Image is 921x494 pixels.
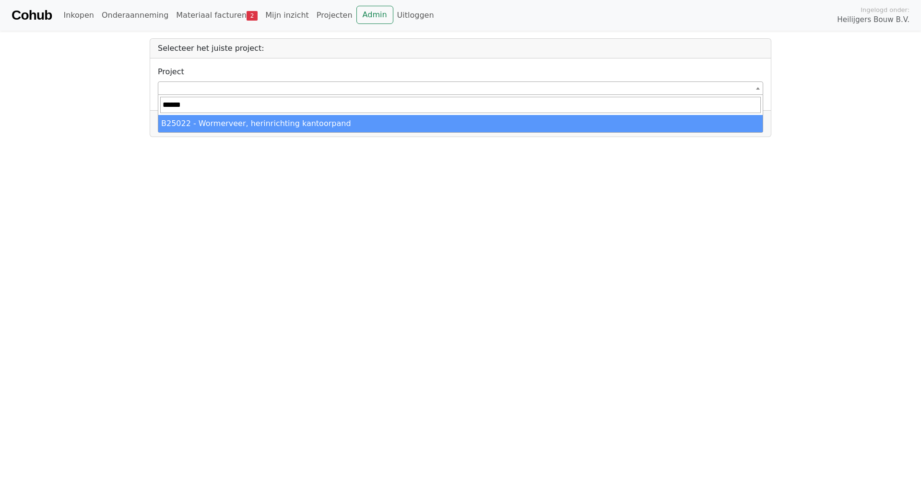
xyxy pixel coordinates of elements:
[861,5,909,14] span: Ingelogd onder:
[158,66,184,78] label: Project
[150,39,771,58] div: Selecteer het juiste project:
[393,6,438,25] a: Uitloggen
[158,115,763,132] li: B25022 - Wormerveer, herinrichting kantoorpand
[247,11,258,21] span: 2
[313,6,356,25] a: Projecten
[356,6,393,24] a: Admin
[172,6,261,25] a: Materiaal facturen2
[59,6,97,25] a: Inkopen
[837,14,909,25] span: Heilijgers Bouw B.V.
[261,6,313,25] a: Mijn inzicht
[12,4,52,27] a: Cohub
[98,6,172,25] a: Onderaanneming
